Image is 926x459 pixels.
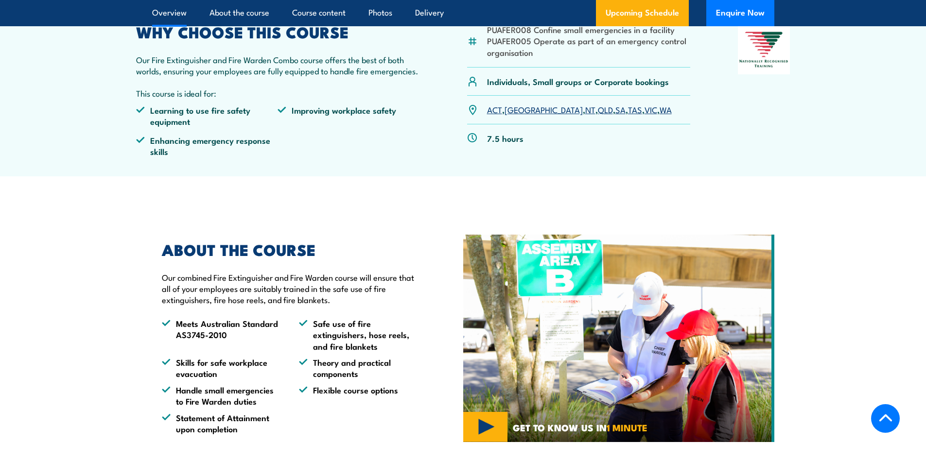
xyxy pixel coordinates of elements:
a: WA [660,103,672,115]
li: Meets Australian Standard AS3745-2010 [162,318,281,352]
p: This course is ideal for: [136,87,420,99]
li: Improving workplace safety [278,104,419,127]
li: Handle small emergencies to Fire Warden duties [162,384,281,407]
a: ACT [487,103,502,115]
img: Nationally Recognised Training logo. [738,25,790,74]
a: QLD [598,103,613,115]
p: Our combined Fire Extinguisher and Fire Warden course will ensure that all of your employees are ... [162,272,419,306]
img: Fire Warden and Chief Fire Warden Training [463,235,774,442]
span: GET TO KNOW US IN [513,423,647,432]
p: 7.5 hours [487,133,524,144]
a: NT [585,103,595,115]
li: PUAFER005 Operate as part of an emergency control organisation [487,35,691,58]
li: Skills for safe workplace evacuation [162,357,281,379]
p: , , , , , , , [487,104,672,115]
strong: 1 MINUTE [607,420,647,434]
li: Safe use of fire extinguishers, hose reels, and fire blankets [299,318,419,352]
a: VIC [645,103,657,115]
li: PUAFER008 Confine small emergencies in a facility [487,24,691,35]
li: Learning to use fire safety equipment [136,104,278,127]
li: Enhancing emergency response skills [136,135,278,157]
li: Flexible course options [299,384,419,407]
h2: WHY CHOOSE THIS COURSE [136,25,420,38]
a: TAS [628,103,642,115]
p: Individuals, Small groups or Corporate bookings [487,76,669,87]
li: Statement of Attainment upon completion [162,412,281,435]
p: Our Fire Extinguisher and Fire Warden Combo course offers the best of both worlds, ensuring your ... [136,54,420,77]
a: [GEOGRAPHIC_DATA] [505,103,583,115]
a: SA [615,103,626,115]
h2: ABOUT THE COURSE [162,242,419,256]
li: Theory and practical components [299,357,419,379]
